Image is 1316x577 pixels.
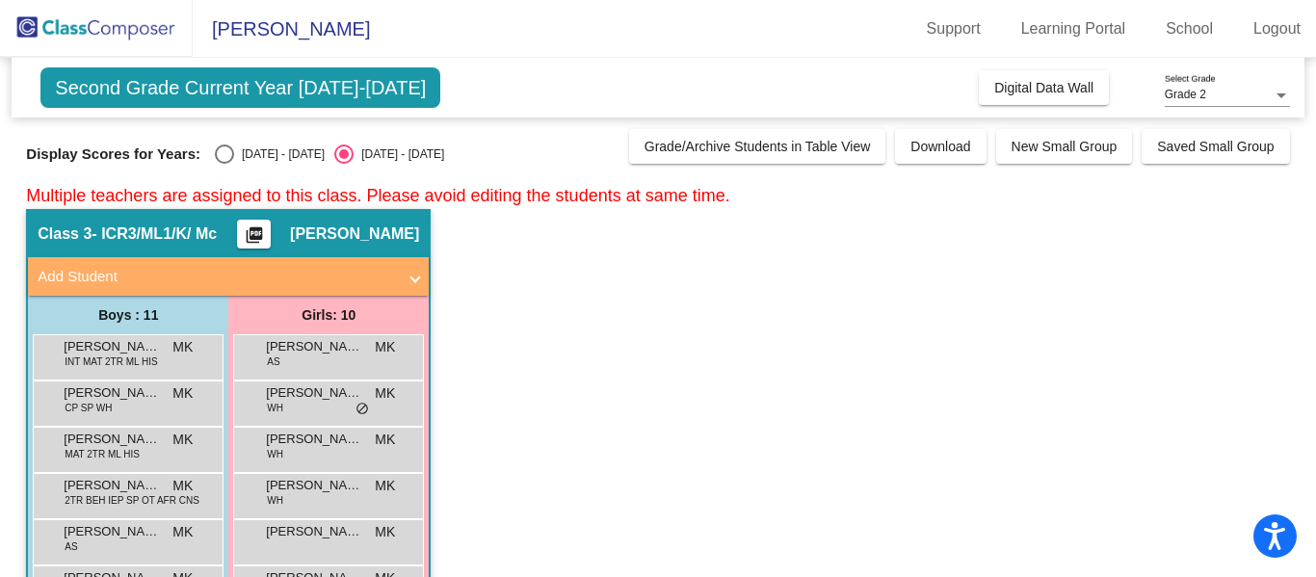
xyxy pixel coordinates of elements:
button: Digital Data Wall [979,70,1109,105]
span: do_not_disturb_alt [355,402,369,417]
div: [DATE] - [DATE] [354,145,444,163]
span: Grade 2 [1165,88,1206,101]
span: [PERSON_NAME] [64,430,160,449]
span: Multiple teachers are assigned to this class. Please avoid editing the students at same time. [26,186,729,205]
span: INT MAT 2TR ML HIS [65,354,157,369]
span: MK [172,522,193,542]
span: MK [375,337,395,357]
div: Girls: 10 [228,296,429,334]
span: MK [172,383,193,404]
div: [DATE] - [DATE] [234,145,325,163]
span: WH [267,447,283,461]
span: 2TR BEH IEP SP OT AFR CNS [65,493,199,508]
button: Print Students Details [237,220,271,249]
span: Display Scores for Years: [26,145,200,163]
a: Logout [1238,13,1316,44]
span: New Small Group [1012,139,1118,154]
span: [PERSON_NAME] [64,337,160,356]
span: MK [172,476,193,496]
span: Digital Data Wall [994,80,1093,95]
button: Grade/Archive Students in Table View [629,129,886,164]
span: Class 3 [38,224,92,244]
a: School [1150,13,1228,44]
mat-icon: picture_as_pdf [243,225,266,252]
span: MK [172,430,193,450]
a: Learning Portal [1006,13,1142,44]
span: Grade/Archive Students in Table View [645,139,871,154]
span: [PERSON_NAME] [266,476,362,495]
span: MK [172,337,193,357]
mat-radio-group: Select an option [215,144,444,164]
span: [PERSON_NAME] [193,13,370,44]
mat-expansion-panel-header: Add Student [28,257,429,296]
span: AS [65,539,77,554]
span: MK [375,522,395,542]
span: [PERSON_NAME] [266,337,362,356]
span: MAT 2TR ML HIS [65,447,140,461]
span: AS [267,354,279,369]
span: MK [375,430,395,450]
button: New Small Group [996,129,1133,164]
span: [PERSON_NAME] [266,430,362,449]
span: Second Grade Current Year [DATE]-[DATE] [40,67,440,108]
span: [PERSON_NAME] [64,383,160,403]
span: [PERSON_NAME] [64,522,160,541]
span: [PERSON_NAME] [266,522,362,541]
button: Saved Small Group [1142,129,1289,164]
span: CP SP WH [65,401,112,415]
span: Download [910,139,970,154]
span: WH [267,493,283,508]
span: MK [375,476,395,496]
span: [PERSON_NAME] [266,383,362,403]
a: Support [911,13,996,44]
span: Saved Small Group [1157,139,1274,154]
span: MK [375,383,395,404]
button: Download [895,129,986,164]
div: Boys : 11 [28,296,228,334]
mat-panel-title: Add Student [38,266,396,288]
span: [PERSON_NAME] [290,224,419,244]
span: - ICR3/ML1/K/ Mc [92,224,217,244]
span: WH [267,401,283,415]
span: [PERSON_NAME] [64,476,160,495]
